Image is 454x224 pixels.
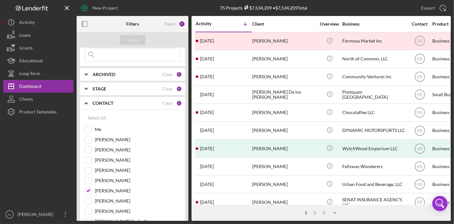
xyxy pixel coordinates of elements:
time: 2025-08-21 17:18 [200,38,214,43]
label: [PERSON_NAME] [95,167,180,174]
button: Activity [3,16,73,29]
text: ER [417,93,422,97]
div: 1 [176,72,182,77]
button: Dashboard [3,80,73,93]
div: Activity [19,16,35,30]
button: Product Templates [3,105,73,118]
button: AL[PERSON_NAME] [3,208,73,221]
div: Activity [196,21,224,26]
div: Dashboard [19,80,41,94]
div: Community Ventures Inc [342,68,406,85]
div: Clear [162,72,173,77]
div: Client [252,21,316,27]
div: Clients [19,93,33,107]
time: 2025-06-20 11:17 [200,110,214,115]
time: 2025-04-28 19:01 [200,200,214,205]
div: Clear [162,101,173,106]
b: Filters [126,21,139,27]
div: Overview [318,21,342,27]
div: Postquam [GEOGRAPHIC_DATA] [342,86,406,103]
b: CONTACT [93,101,113,106]
button: Grants [3,42,73,54]
text: ER [417,111,422,115]
div: [PERSON_NAME] [252,158,316,175]
label: [PERSON_NAME] [95,198,180,204]
div: Apply [127,35,139,45]
button: Export [415,2,451,14]
button: Educational [3,54,73,67]
div: [PERSON_NAME] [252,140,316,157]
label: [PERSON_NAME] [95,177,180,184]
button: Select All [85,112,110,124]
button: New Project [77,2,124,14]
text: ER [417,146,422,151]
div: DYNAMIC MOTORSPORTS LLC [342,122,406,139]
label: [PERSON_NAME] [95,136,180,143]
div: 75 Projects • $7,534,209 Total [220,5,307,11]
b: ARCHIVED [93,72,115,77]
div: 1 [176,100,182,106]
text: ER [417,75,422,79]
text: ER [417,182,422,187]
div: 2 [310,210,319,215]
label: [PERSON_NAME] [95,147,180,153]
div: Select All [88,112,106,124]
div: Chocolaffee LLC [342,104,406,121]
text: AL [8,213,11,216]
button: Loans [3,29,73,42]
div: [PERSON_NAME] [252,104,316,121]
time: 2025-08-11 21:33 [200,56,214,61]
text: ER [417,128,422,133]
div: Educational [19,54,43,69]
div: Long-Term [19,67,40,81]
div: Business [342,21,406,27]
time: 2025-04-29 15:14 [200,182,214,187]
div: Grants [19,42,33,56]
div: North of Common, LLC [342,50,406,67]
div: Open Intercom Messenger [432,196,448,211]
div: [PERSON_NAME] [252,33,316,50]
div: 3 [319,210,328,215]
time: 2025-05-13 19:58 [200,146,214,151]
div: 5 [176,86,182,92]
button: Apply [120,35,145,45]
label: [PERSON_NAME] [95,188,180,194]
time: 2025-05-19 21:39 [200,128,214,133]
text: ER [417,200,422,205]
label: [PERSON_NAME] [95,208,180,214]
time: 2025-04-30 16:10 [200,164,214,169]
button: Long-Term [3,67,73,80]
div: Fellsway Wonderers [342,158,406,175]
div: Product Templates [19,105,57,120]
div: WytchWood Emporium LLC [342,140,406,157]
div: [PERSON_NAME] [16,208,57,222]
div: New Project [93,2,117,14]
div: Reset [165,21,176,27]
button: Clients [3,93,73,105]
div: Export [421,2,435,14]
div: Urban Food and Beverage, LLC [342,176,406,193]
div: SENAT INSURANCE AGENCY, LLC [342,194,406,211]
time: 2025-07-08 18:12 [200,74,214,79]
div: [PERSON_NAME] [252,50,316,67]
div: Loans [19,29,31,43]
div: Clear [162,86,173,91]
label: [PERSON_NAME] [95,157,180,163]
div: [PERSON_NAME] De los [PERSON_NAME] [252,86,316,103]
div: [PERSON_NAME] [252,176,316,193]
text: ER [417,57,422,61]
div: [PERSON_NAME] [252,68,316,85]
div: Formosa Market Inc [342,33,406,50]
div: $7,534,209 [243,5,272,11]
b: STAGE [93,86,106,91]
div: 1 [301,210,310,215]
time: 2025-07-04 18:38 [200,92,214,97]
div: [PERSON_NAME] [252,194,316,211]
div: [PERSON_NAME] [252,122,316,139]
